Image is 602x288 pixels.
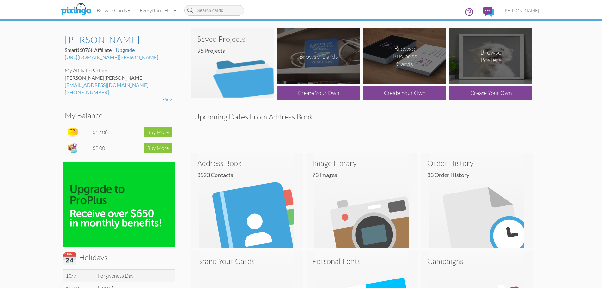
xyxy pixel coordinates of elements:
span: (6076) [78,47,92,53]
div: My Affiliate Partner [65,67,173,74]
img: calendar.svg [63,252,76,265]
h4: 95 Projects [197,48,272,54]
img: saved-projects2.png [191,28,274,98]
h3: Saved Projects [197,35,268,43]
input: Search cards [184,5,244,16]
div: [URL][DOMAIN_NAME][PERSON_NAME] [65,54,173,61]
div: Buy More [144,143,172,153]
img: order-history.svg [421,153,533,248]
a: Smart(6076), Affiliate [65,47,112,53]
h3: Personal Fonts [312,257,411,265]
h3: Campaigns [427,257,526,265]
span: Smart [65,47,112,53]
a: Browse Cards [92,3,135,18]
img: image-library.svg [306,153,418,248]
div: [PHONE_NUMBER] [65,89,173,96]
a: [PERSON_NAME] [499,3,544,19]
a: [PERSON_NAME] [65,35,173,45]
h4: 83 Order History [427,172,531,178]
img: browse-posters.png [449,28,532,84]
div: [PERSON_NAME] [65,74,173,82]
img: address-book.svg [191,153,303,248]
div: Browse Cards [299,52,338,60]
img: upgrade_proPlus-100.jpg [63,162,175,247]
div: Browse Business Cards [384,44,426,68]
div: Create Your Own [277,86,360,100]
h3: Image Library [312,159,411,167]
div: Create Your Own [449,86,532,100]
span: [PERSON_NAME] [104,75,144,81]
div: [EMAIL_ADDRESS][DOMAIN_NAME] [65,82,173,89]
h3: Upcoming Dates From Address Book [194,113,530,121]
div: Buy More [144,127,172,138]
span: , Affiliate [92,47,112,53]
h4: 3523 Contacts [197,172,301,178]
img: pixingo logo [59,2,93,17]
h3: Holidays [63,252,170,265]
img: comments.svg [483,7,494,17]
h3: Order History [427,159,526,167]
div: Create Your Own [363,86,446,100]
img: expense-icon.png [66,142,79,154]
a: Upgrade [116,47,135,53]
img: points-icon.png [66,126,79,138]
td: Forgiveness Day [95,270,175,282]
img: browse-cards.png [277,28,360,84]
span: [PERSON_NAME] [503,8,539,13]
h3: Address Book [197,159,296,167]
a: View [163,96,173,103]
td: $2.00 [91,140,122,156]
img: browse-business-cards.png [363,28,446,84]
h2: [PERSON_NAME] [65,35,167,45]
div: Browse Posters [470,48,512,64]
a: Everything Else [135,3,181,18]
td: $12.08 [91,124,122,140]
h3: My Balance [65,111,169,119]
td: 10/7 [63,270,96,282]
h4: 73 images [312,172,416,178]
h3: Brand Your Cards [197,257,296,265]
